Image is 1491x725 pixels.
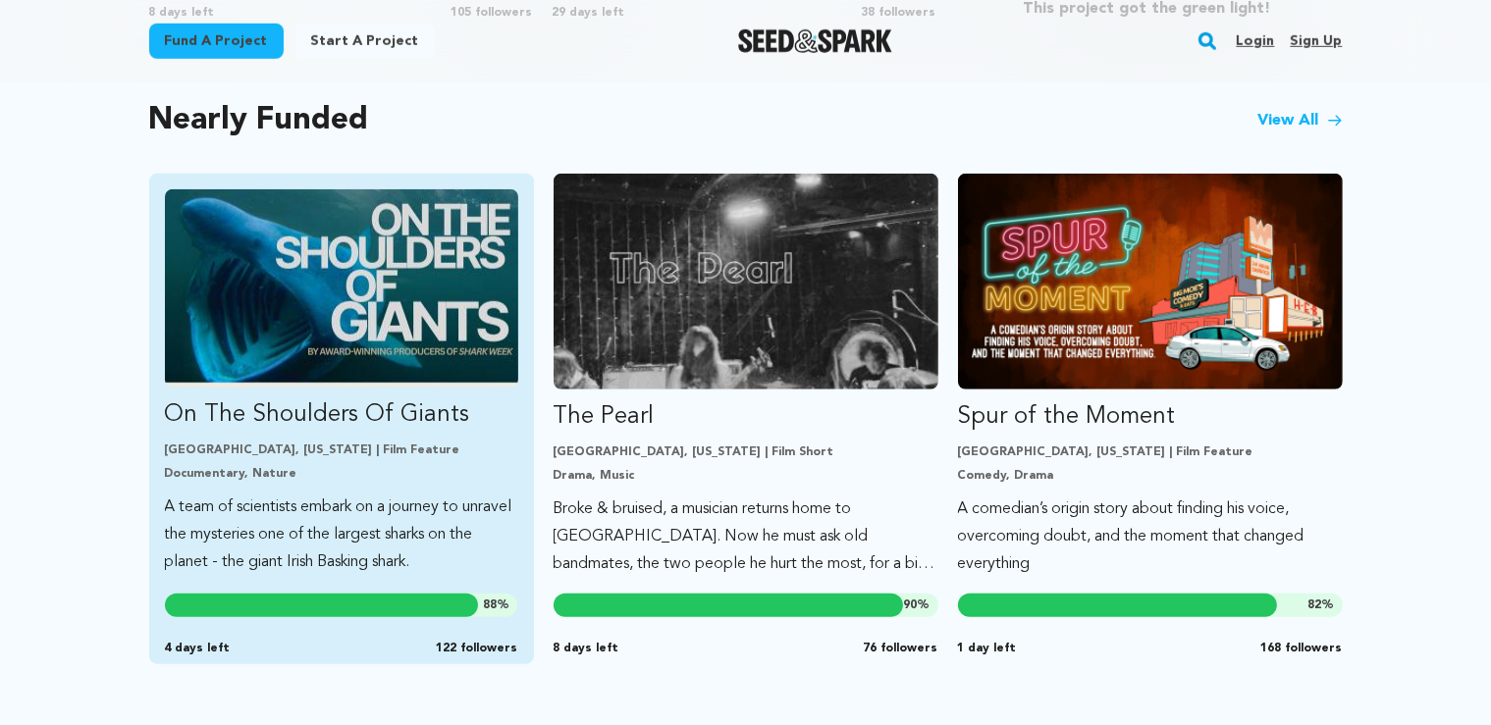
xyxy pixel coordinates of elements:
a: Fund a project [149,24,284,59]
p: A comedian’s origin story about finding his voice, overcoming doubt, and the moment that changed ... [958,495,1343,578]
span: 90 [904,599,918,611]
span: 8 days left [554,641,619,656]
a: Start a project [295,24,435,59]
span: 168 followers [1261,641,1343,656]
p: [GEOGRAPHIC_DATA], [US_STATE] | Film Feature [958,444,1343,460]
p: Documentary, Nature [165,466,518,482]
a: Fund On The Shoulders Of Giants [165,189,518,576]
h2: Nearly Funded [149,107,369,134]
p: Broke & bruised, a musician returns home to [GEOGRAPHIC_DATA]. Now he must ask old bandmates, the... [554,495,938,578]
p: Comedy, Drama [958,468,1343,484]
span: 4 days left [165,641,231,656]
a: Sign up [1290,26,1342,57]
p: Spur of the Moment [958,401,1343,433]
span: % [904,597,931,613]
span: 1 day left [958,641,1017,656]
p: On The Shoulders Of Giants [165,399,518,431]
p: The Pearl [554,401,938,433]
span: 122 followers [436,641,517,656]
span: 88 [483,599,497,611]
span: % [483,597,509,613]
a: View All [1258,109,1343,132]
a: Fund Spur of the Moment [958,174,1343,578]
p: A team of scientists embark on a journey to unravel the mysteries one of the largest sharks on th... [165,493,518,576]
a: Seed&Spark Homepage [738,29,892,53]
a: Fund The Pearl [554,174,938,578]
a: Login [1236,26,1274,57]
span: % [1308,597,1335,613]
span: 82 [1308,599,1322,611]
p: [GEOGRAPHIC_DATA], [US_STATE] | Film Short [554,444,938,460]
img: Seed&Spark Logo Dark Mode [738,29,892,53]
p: [GEOGRAPHIC_DATA], [US_STATE] | Film Feature [165,442,518,458]
span: 76 followers [864,641,938,656]
p: Drama, Music [554,468,938,484]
